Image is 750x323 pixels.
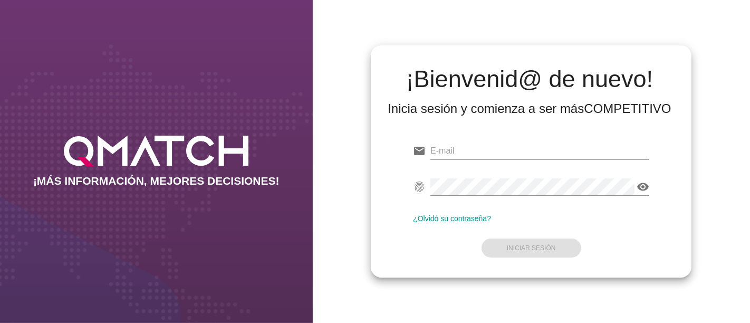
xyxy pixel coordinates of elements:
i: fingerprint [413,180,426,193]
i: email [413,145,426,157]
h2: ¡MÁS INFORMACIÓN, MEJORES DECISIONES! [33,175,280,187]
h2: ¡Bienvenid@ de nuevo! [388,66,671,92]
a: ¿Olvidó su contraseña? [413,214,491,223]
strong: COMPETITIVO [584,101,671,116]
input: E-mail [430,142,649,159]
i: visibility [637,180,649,193]
div: Inicia sesión y comienza a ser más [388,100,671,117]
